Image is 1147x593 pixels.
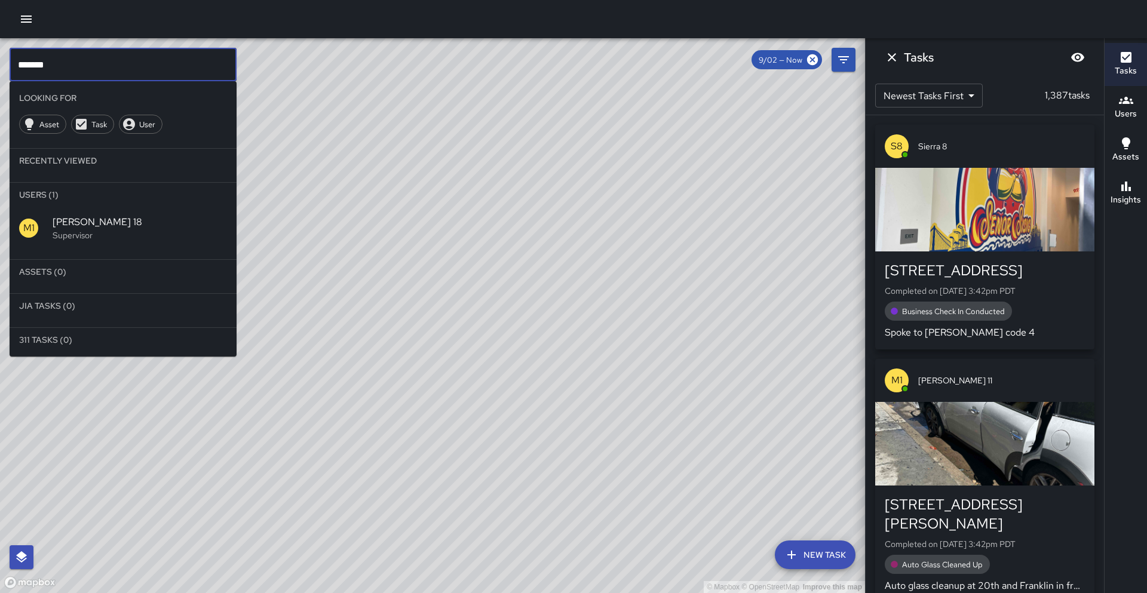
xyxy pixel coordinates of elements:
[10,294,237,318] li: Jia Tasks (0)
[53,215,227,229] span: [PERSON_NAME] 18
[10,149,237,173] li: Recently Viewed
[885,495,1085,533] div: [STREET_ADDRESS][PERSON_NAME]
[895,560,990,570] span: Auto Glass Cleaned Up
[752,50,822,69] div: 9/02 — Now
[918,140,1085,152] span: Sierra 8
[1115,64,1137,78] h6: Tasks
[133,119,162,130] span: User
[1112,150,1139,164] h6: Assets
[885,285,1085,297] p: Completed on [DATE] 3:42pm PDT
[10,207,237,250] div: M1[PERSON_NAME] 18Supervisor
[752,55,809,65] span: 9/02 — Now
[1105,86,1147,129] button: Users
[875,125,1094,349] button: S8Sierra 8[STREET_ADDRESS]Completed on [DATE] 3:42pm PDTBusiness Check In ConductedSpoke to [PERS...
[10,260,237,284] li: Assets (0)
[891,139,903,153] p: S8
[885,261,1085,280] div: [STREET_ADDRESS]
[33,119,66,130] span: Asset
[10,183,237,207] li: Users (1)
[885,538,1085,550] p: Completed on [DATE] 3:42pm PDT
[19,115,66,134] div: Asset
[1115,107,1137,121] h6: Users
[775,540,855,569] button: New Task
[885,579,1085,593] p: Auto glass cleanup at 20th and Franklin in front of the [PERSON_NAME][GEOGRAPHIC_DATA]
[880,45,904,69] button: Dismiss
[23,221,35,235] p: M1
[10,328,237,352] li: 311 Tasks (0)
[1040,88,1094,103] p: 1,387 tasks
[1105,172,1147,215] button: Insights
[1066,45,1090,69] button: Blur
[85,119,114,130] span: Task
[1105,129,1147,172] button: Assets
[895,306,1012,317] span: Business Check In Conducted
[918,374,1085,386] span: [PERSON_NAME] 11
[119,115,162,134] div: User
[832,48,855,72] button: Filters
[1111,193,1141,207] h6: Insights
[875,84,983,107] div: Newest Tasks First
[1105,43,1147,86] button: Tasks
[891,373,903,388] p: M1
[904,48,934,67] h6: Tasks
[71,115,114,134] div: Task
[10,86,237,110] li: Looking For
[53,229,227,241] p: Supervisor
[885,325,1085,340] p: Spoke to [PERSON_NAME] code 4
